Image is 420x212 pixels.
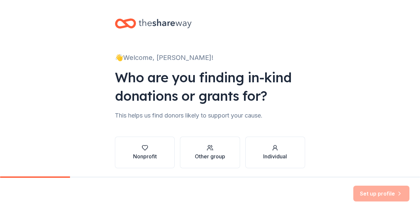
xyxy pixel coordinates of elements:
div: Individual [263,152,287,160]
div: This helps us find donors likely to support your cause. [115,110,305,121]
div: Other group [195,152,225,160]
div: Nonprofit [133,152,157,160]
div: Who are you finding in-kind donations or grants for? [115,68,305,105]
button: Individual [245,137,305,168]
div: 👋 Welcome, [PERSON_NAME]! [115,52,305,63]
button: Nonprofit [115,137,175,168]
button: Other group [180,137,240,168]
